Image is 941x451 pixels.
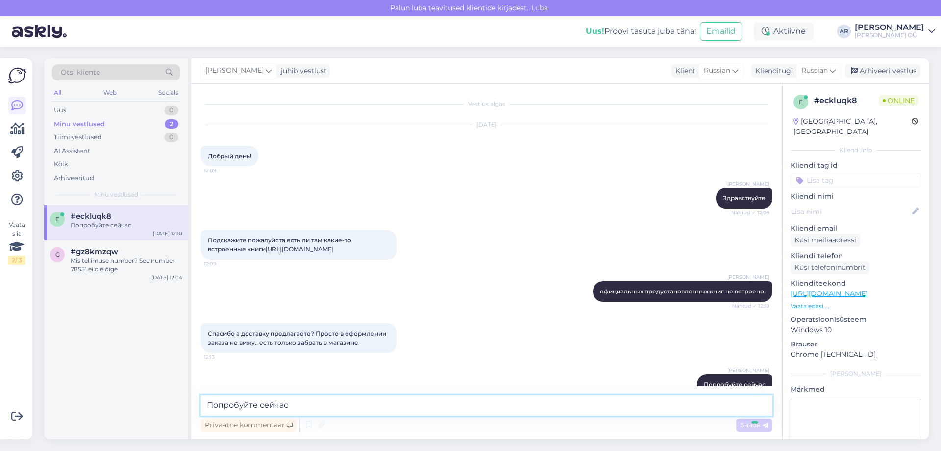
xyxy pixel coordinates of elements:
p: Kliendi telefon [791,251,921,261]
a: [URL][DOMAIN_NAME] [266,245,334,253]
div: 2 [165,119,178,129]
div: [DATE] [201,120,772,129]
div: Socials [156,86,180,99]
span: Подскажите пожалуйста есть ли там какие-то встроенные книги [208,237,353,253]
div: Aktiivne [754,23,814,40]
div: Попробуйте сейчас [71,221,182,230]
span: g [55,251,60,258]
span: Online [879,95,918,106]
span: [PERSON_NAME] [205,65,264,76]
div: Tiimi vestlused [54,133,102,142]
button: Emailid [700,22,742,41]
div: Küsi telefoninumbrit [791,261,869,274]
div: juhib vestlust [277,66,327,76]
p: Klienditeekond [791,278,921,289]
input: Lisa tag [791,173,921,187]
div: Vaata siia [8,220,25,265]
div: Proovi tasuta juba täna: [586,26,696,37]
span: [PERSON_NAME] [727,273,769,281]
div: Arhiveeritud [54,173,94,183]
div: Mis tellimuse number? See number 78551 ei ole õige [71,256,182,274]
span: #eckluqk8 [71,212,111,221]
p: Operatsioonisüsteem [791,315,921,325]
span: Luba [528,3,551,12]
p: Brauser [791,339,921,349]
span: #gz8kmzqw [71,247,118,256]
p: Kliendi tag'id [791,160,921,171]
div: Klient [671,66,695,76]
div: 2 / 3 [8,256,25,265]
p: Windows 10 [791,325,921,335]
p: Kliendi email [791,223,921,234]
div: # eckluqk8 [814,95,879,106]
span: Russian [801,65,828,76]
div: Minu vestlused [54,119,105,129]
div: All [52,86,63,99]
div: [PERSON_NAME] [791,370,921,378]
div: AI Assistent [54,146,90,156]
p: Kliendi nimi [791,191,921,202]
div: [PERSON_NAME] OÜ [855,31,924,39]
div: Web [101,86,119,99]
div: Uus [54,106,66,115]
b: Uus! [586,27,604,36]
div: 0 [164,133,178,142]
div: [PERSON_NAME] [855,24,924,31]
span: Nähtud ✓ 12:10 [732,302,769,310]
p: Chrome [TECHNICAL_ID] [791,349,921,360]
span: e [799,98,803,106]
div: Vestlus algas [201,100,772,108]
span: [PERSON_NAME] [727,180,769,187]
span: Добрый день! [208,152,251,159]
img: Askly Logo [8,66,26,85]
span: Спасибо а доставку предлагаете? Просто в оформлении заказа не вижу.. есть только забрать в магазине [208,330,388,346]
div: AR [837,25,851,38]
a: [URL][DOMAIN_NAME] [791,289,867,298]
span: Nähtud ✓ 12:09 [731,209,769,216]
div: 0 [164,106,178,115]
a: [PERSON_NAME][PERSON_NAME] OÜ [855,24,935,39]
input: Lisa nimi [791,206,910,217]
span: e [55,215,59,223]
span: Попробуйте сейчас [704,381,766,388]
div: Kliendi info [791,146,921,155]
span: Здравствуйте [723,194,766,202]
div: Küsi meiliaadressi [791,234,860,247]
span: 12:13 [204,353,241,361]
p: Vaata edasi ... [791,302,921,311]
span: 12:09 [204,167,241,174]
div: Arhiveeri vestlus [845,64,920,78]
span: Otsi kliente [61,67,100,78]
span: Minu vestlused [94,190,138,199]
span: [PERSON_NAME] [727,367,769,374]
p: Märkmed [791,384,921,395]
div: [GEOGRAPHIC_DATA], [GEOGRAPHIC_DATA] [793,116,912,137]
div: Kõik [54,159,68,169]
span: официальных предустановленных книг не встроено. [600,288,766,295]
span: 12:09 [204,260,241,267]
span: Russian [704,65,730,76]
div: Klienditugi [751,66,793,76]
div: [DATE] 12:10 [153,230,182,237]
div: [DATE] 12:04 [151,274,182,281]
